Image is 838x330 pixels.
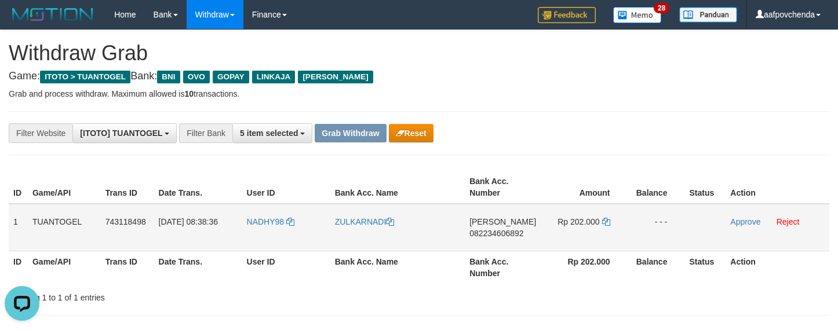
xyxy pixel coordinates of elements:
a: NADHY98 [247,217,294,226]
span: LINKAJA [252,71,296,83]
th: ID [9,171,28,204]
td: TUANTOGEL [28,204,101,251]
span: OVO [183,71,210,83]
img: Feedback.jpg [538,7,596,23]
span: 743118498 [105,217,146,226]
th: Trans ID [101,171,154,204]
th: User ID [242,171,330,204]
span: Rp 202.000 [558,217,599,226]
p: Grab and process withdraw. Maximum allowed is transactions. [9,88,829,100]
th: ID [9,251,28,284]
span: ITOTO > TUANTOGEL [40,71,130,83]
th: Bank Acc. Number [465,251,541,284]
th: Bank Acc. Number [465,171,541,204]
span: 5 item selected [240,129,298,138]
th: Rp 202.000 [541,251,627,284]
img: panduan.png [679,7,737,23]
th: Game/API [28,251,101,284]
span: [DATE] 08:38:36 [159,217,218,226]
th: Status [684,171,726,204]
th: Date Trans. [154,251,242,284]
button: Reset [389,124,433,142]
button: [ITOTO] TUANTOGEL [72,123,177,143]
h1: Withdraw Grab [9,42,829,65]
th: Balance [628,251,685,284]
th: User ID [242,251,330,284]
th: Trans ID [101,251,154,284]
span: [PERSON_NAME] [469,217,536,226]
th: Action [726,251,829,284]
a: ZULKARNADI [335,217,395,226]
th: Action [726,171,829,204]
th: Status [684,251,726,284]
div: Filter Bank [179,123,232,143]
button: Open LiveChat chat widget [5,5,39,39]
button: 5 item selected [232,123,312,143]
span: [PERSON_NAME] [298,71,373,83]
span: NADHY98 [247,217,285,226]
div: Showing 1 to 1 of 1 entries [9,287,341,303]
th: Bank Acc. Name [330,171,465,204]
th: Date Trans. [154,171,242,204]
th: Balance [628,171,685,204]
a: Approve [730,217,760,226]
td: 1 [9,204,28,251]
th: Game/API [28,171,101,204]
th: Amount [541,171,627,204]
th: Bank Acc. Name [330,251,465,284]
div: Filter Website [9,123,72,143]
span: Copy 082234606892 to clipboard [469,229,523,238]
a: Reject [777,217,800,226]
span: BNI [157,71,180,83]
a: Copy 202000 to clipboard [602,217,610,226]
span: GOPAY [213,71,249,83]
span: [ITOTO] TUANTOGEL [80,129,162,138]
td: - - - [628,204,685,251]
h4: Game: Bank: [9,71,829,82]
img: Button%20Memo.svg [613,7,662,23]
span: 28 [654,3,669,13]
img: MOTION_logo.png [9,6,97,23]
strong: 10 [184,89,194,98]
button: Grab Withdraw [315,124,386,142]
